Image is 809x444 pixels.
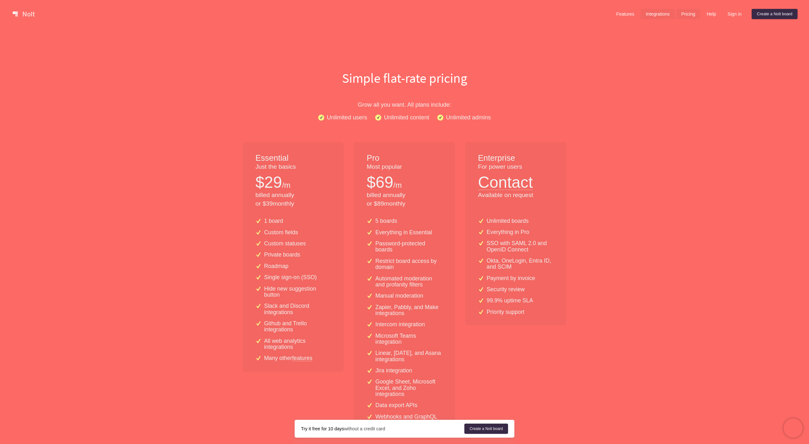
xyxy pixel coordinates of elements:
strong: Try it free for 10 days [301,426,344,431]
p: Slack and Discord integrations [264,303,331,315]
a: Help [702,9,721,19]
p: Unlimited boards [487,218,529,224]
p: Password-protected boards [376,241,442,253]
p: SSO with SAML 2.0 and OpenID Connect [487,240,554,253]
p: $ 29 [255,171,282,194]
p: Everything in Essential [376,229,432,236]
p: Many other [264,355,312,361]
p: 1 board [264,218,283,224]
p: Linear, [DATE], and Asana integrations [376,350,442,363]
p: billed annually or $ 39 monthly [255,191,331,208]
p: 99.9% uptime SLA [487,298,533,304]
p: Intercom integration [376,321,425,328]
p: Automated moderation and profanity filters [376,276,442,288]
p: All web analytics integrations [264,338,331,350]
a: Integrations [641,9,675,19]
div: without a credit card [301,426,464,432]
p: Grow all you want. All plans include: [201,100,608,109]
p: 5 boards [376,218,397,224]
p: For power users [478,163,554,171]
button: Contact [478,171,533,190]
p: Microsoft Teams integration [376,333,442,345]
p: Available on request [478,191,554,200]
p: Security review [487,286,525,292]
p: Just the basics [255,163,331,171]
p: Okta, OneLogin, Entra ID, and SCIM [487,258,554,270]
p: Manual moderation [376,293,424,299]
h1: Enterprise [478,152,554,164]
p: Restrict board access by domain [376,258,442,271]
a: Create a Nolt board [464,424,508,434]
a: Sign in [722,9,747,19]
p: $ 69 [367,171,393,194]
h1: Pro [367,152,442,164]
p: Unlimited users [327,113,367,122]
iframe: Chatra live chat [784,419,803,438]
p: Everything in Pro [487,229,529,235]
p: Jira integration [376,368,412,374]
p: Zapier, Pabbly, and Make integrations [376,304,442,317]
p: Hide new suggestion button [264,286,331,298]
p: Most popular [367,163,442,171]
a: features [292,355,312,361]
p: Priority support [487,309,524,315]
p: Single sign-on (SSO) [264,274,317,280]
p: Github and Trello integrations [264,321,331,333]
p: billed annually or $ 89 monthly [367,191,442,208]
a: Pricing [676,9,700,19]
p: Unlimited admins [446,113,491,122]
h1: Essential [255,152,331,164]
p: /m [393,180,402,191]
p: Webhooks and GraphQL API [376,414,442,426]
a: Create a Nolt board [752,9,798,19]
h1: Simple flat-rate pricing [201,69,608,87]
p: Unlimited content [384,113,429,122]
p: Data export APIs [376,402,418,408]
p: Roadmap [264,263,288,269]
p: Custom statuses [264,241,306,247]
p: Private boards [264,252,300,258]
p: Google Sheet, Microsoft Excel, and Zoho integrations [376,379,442,397]
a: Features [611,9,640,19]
p: /m [282,180,290,191]
p: Payment by invoice [487,275,535,281]
p: Custom fields [264,229,298,236]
